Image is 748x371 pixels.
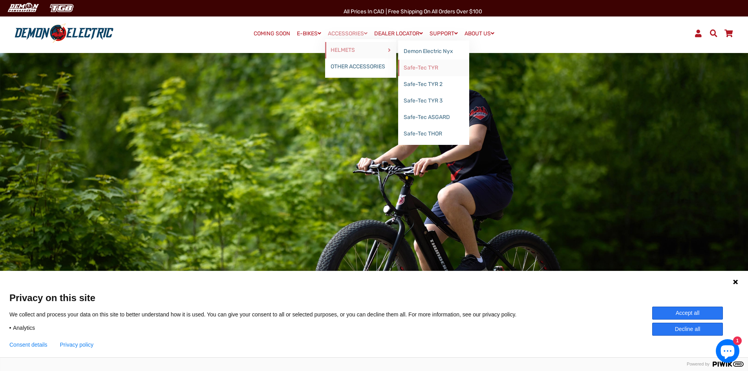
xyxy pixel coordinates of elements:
[652,323,723,336] button: Decline all
[9,311,528,318] p: We collect and process your data on this site to better understand how it is used. You can give y...
[251,28,293,39] a: COMING SOON
[398,76,469,93] a: Safe-Tec TYR 2
[46,2,78,15] img: TGB Canada
[9,342,48,348] button: Consent details
[4,2,42,15] img: Demon Electric
[684,362,713,367] span: Powered by
[325,42,396,58] a: HELMETS
[9,292,739,303] span: Privacy on this site
[294,28,324,39] a: E-BIKES
[325,28,370,39] a: ACCESSORIES
[462,28,497,39] a: ABOUT US
[398,93,469,109] a: Safe-Tec TYR 3
[13,324,35,331] span: Analytics
[398,109,469,126] a: Safe-Tec ASGARD
[398,43,469,60] a: Demon Electric Nyx
[398,126,469,142] a: Safe-Tec THOR
[427,28,461,39] a: SUPPORT
[325,58,396,75] a: OTHER ACCESSORIES
[652,307,723,320] button: Accept all
[60,342,94,348] a: Privacy policy
[344,8,482,15] span: All Prices in CAD | Free shipping on all orders over $100
[398,60,469,76] a: Safe-Tec TYR
[713,339,742,365] inbox-online-store-chat: Shopify online store chat
[12,23,116,44] img: Demon Electric logo
[371,28,426,39] a: DEALER LOCATOR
